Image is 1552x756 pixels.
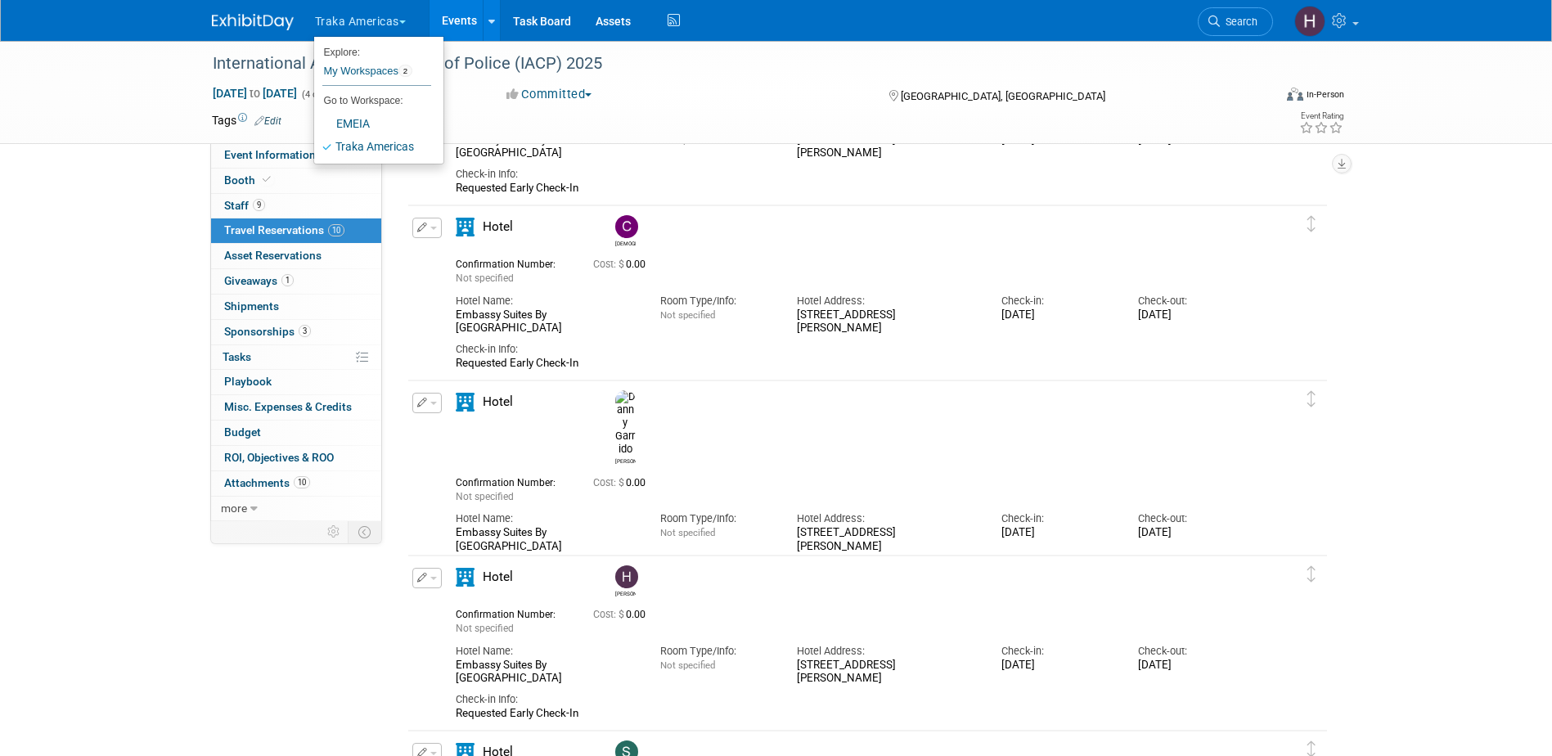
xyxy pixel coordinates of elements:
[1307,566,1316,583] i: Click and drag to move item
[456,218,475,236] i: Hotel
[660,134,715,146] span: Not specified
[456,692,1251,707] div: Check-in Info:
[211,345,381,370] a: Tasks
[224,199,265,212] span: Staff
[224,249,322,262] span: Asset Reservations
[501,86,598,103] button: Committed
[211,269,381,294] a: Giveaways1
[212,112,281,128] td: Tags
[211,295,381,319] a: Shipments
[1001,659,1113,673] div: [DATE]
[593,477,626,488] span: Cost: $
[1001,308,1113,322] div: [DATE]
[314,43,431,57] li: Explore:
[224,173,274,187] span: Booth
[224,476,310,489] span: Attachments
[211,446,381,470] a: ROI, Objectives & ROO
[483,219,513,234] span: Hotel
[611,390,640,466] div: Danny Garrido
[593,259,652,270] span: 0.00
[1138,659,1250,673] div: [DATE]
[224,223,344,236] span: Travel Reservations
[456,393,475,412] i: Hotel
[221,502,247,515] span: more
[1138,511,1250,526] div: Check-out:
[456,254,569,271] div: Confirmation Number:
[593,609,652,620] span: 0.00
[1307,391,1316,407] i: Click and drag to move item
[1307,216,1316,232] i: Click and drag to move item
[1198,7,1273,36] a: Search
[314,112,431,135] a: EMEIA
[483,394,513,409] span: Hotel
[615,215,638,238] img: Christian Guzman
[211,194,381,218] a: Staff9
[456,707,1251,721] div: Requested Early Check-In
[224,148,316,161] span: Event Information
[456,472,569,489] div: Confirmation Number:
[611,565,640,597] div: Heather Fraser
[1001,526,1113,540] div: [DATE]
[320,521,349,542] td: Personalize Event Tab Strip
[254,115,281,127] a: Edit
[1001,644,1113,659] div: Check-in:
[253,199,265,211] span: 9
[224,299,279,313] span: Shipments
[211,218,381,243] a: Travel Reservations10
[797,133,977,161] div: [STREET_ADDRESS][PERSON_NAME]
[211,395,381,420] a: Misc. Expenses & Credits
[1138,644,1250,659] div: Check-out:
[224,274,294,287] span: Giveaways
[300,89,335,100] span: (4 days)
[456,526,636,554] div: Embassy Suites By [GEOGRAPHIC_DATA]
[314,90,431,111] li: Go to Workspace:
[299,325,311,337] span: 3
[1299,112,1343,120] div: Event Rating
[615,238,636,247] div: Christian Guzman
[456,511,636,526] div: Hotel Name:
[211,497,381,521] a: more
[224,375,272,388] span: Playbook
[1001,294,1113,308] div: Check-in:
[328,224,344,236] span: 10
[211,244,381,268] a: Asset Reservations
[1306,88,1344,101] div: In-Person
[314,135,431,158] a: Traka Americas
[660,527,715,538] span: Not specified
[797,511,977,526] div: Hotel Address:
[456,604,569,621] div: Confirmation Number:
[797,644,977,659] div: Hotel Address:
[615,456,636,465] div: Danny Garrido
[901,90,1105,102] span: [GEOGRAPHIC_DATA], [GEOGRAPHIC_DATA]
[456,133,636,161] div: Embassy Suites By [GEOGRAPHIC_DATA]
[456,357,1251,371] div: Requested Early Check-In
[456,182,1251,196] div: Requested Early Check-In
[1220,16,1257,28] span: Search
[207,49,1248,79] div: International Association Chief of Police (IACP) 2025
[1287,88,1303,101] img: Format-Inperson.png
[211,370,381,394] a: Playbook
[456,342,1251,357] div: Check-in Info:
[281,274,294,286] span: 1
[1176,85,1345,110] div: Event Format
[611,215,640,247] div: Christian Guzman
[211,143,381,168] a: Event Information
[593,477,652,488] span: 0.00
[456,167,1251,182] div: Check-in Info:
[593,259,626,270] span: Cost: $
[660,294,772,308] div: Room Type/Info:
[660,659,715,671] span: Not specified
[211,421,381,445] a: Budget
[263,175,271,184] i: Booth reservation complete
[1138,308,1250,322] div: [DATE]
[456,294,636,308] div: Hotel Name:
[247,87,263,100] span: to
[1138,526,1250,540] div: [DATE]
[294,476,310,488] span: 10
[456,491,514,502] span: Not specified
[224,451,334,464] span: ROI, Objectives & ROO
[224,425,261,439] span: Budget
[593,609,626,620] span: Cost: $
[212,86,298,101] span: [DATE] [DATE]
[456,623,514,634] span: Not specified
